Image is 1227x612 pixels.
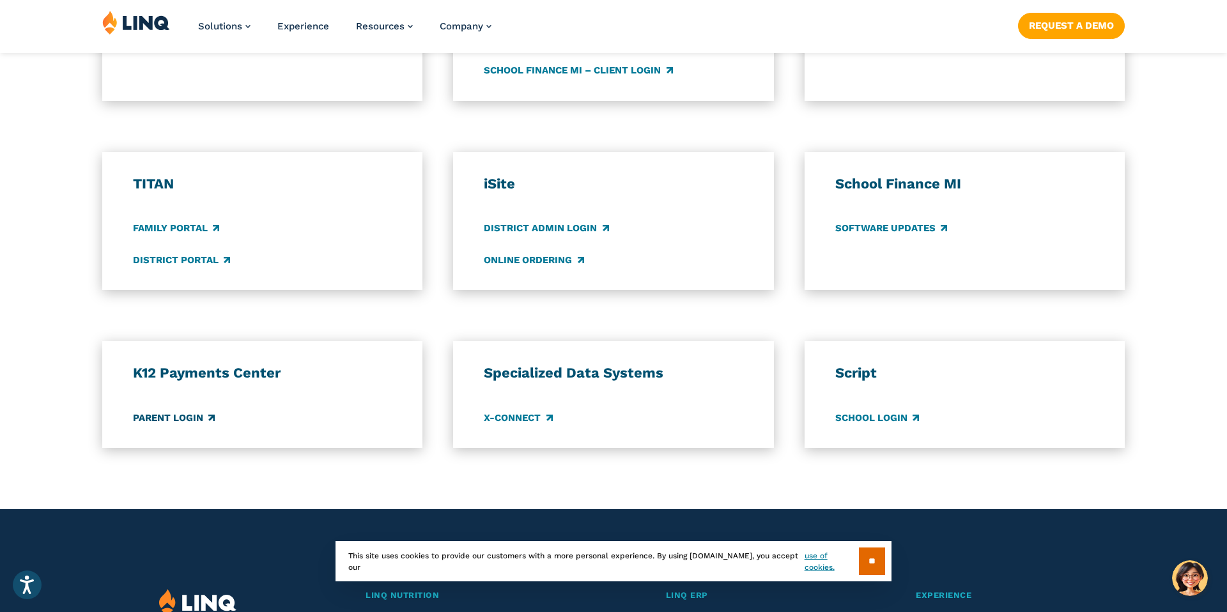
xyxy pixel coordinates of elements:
button: Hello, have a question? Let’s chat. [1172,560,1208,596]
span: Solutions [198,20,242,32]
a: X-Connect [484,411,552,425]
a: Software Updates [835,222,947,236]
a: District Admin Login [484,222,608,236]
a: Request a Demo [1018,13,1125,38]
img: LINQ | K‑12 Software [102,10,170,34]
h3: Script [835,364,1094,382]
span: Resources [356,20,405,32]
h3: School Finance MI [835,175,1094,193]
a: Company [440,20,491,32]
a: Family Portal [133,222,219,236]
h3: iSite [484,175,743,193]
a: School Login [835,411,919,425]
a: District Portal [133,253,230,267]
a: Solutions [198,20,251,32]
a: School Finance MI – Client Login [484,63,672,77]
a: use of cookies. [805,550,859,573]
div: This site uses cookies to provide our customers with a more personal experience. By using [DOMAIN... [336,541,891,581]
span: Company [440,20,483,32]
h3: K12 Payments Center [133,364,392,382]
nav: Primary Navigation [198,10,491,52]
h3: TITAN [133,175,392,193]
a: Parent Login [133,411,215,425]
h3: Specialized Data Systems [484,364,743,382]
a: Online Ordering [484,253,583,267]
a: Resources [356,20,413,32]
nav: Button Navigation [1018,10,1125,38]
a: Experience [277,20,329,32]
